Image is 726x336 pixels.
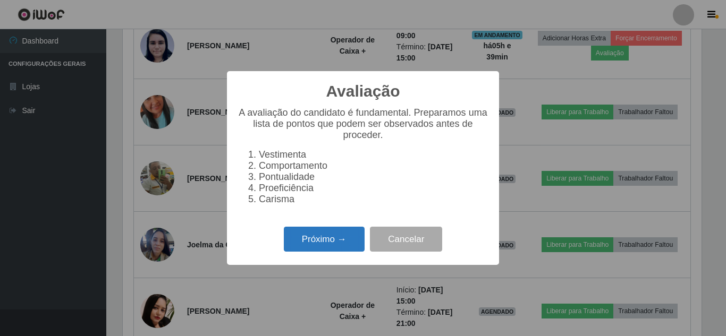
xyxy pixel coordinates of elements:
li: Vestimenta [259,149,488,160]
button: Cancelar [370,227,442,252]
li: Pontualidade [259,171,488,183]
button: Próximo → [284,227,365,252]
h2: Avaliação [326,82,400,101]
li: Comportamento [259,160,488,171]
p: A avaliação do candidato é fundamental. Preparamos uma lista de pontos que podem ser observados a... [238,107,488,141]
li: Carisma [259,194,488,205]
li: Proeficiência [259,183,488,194]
